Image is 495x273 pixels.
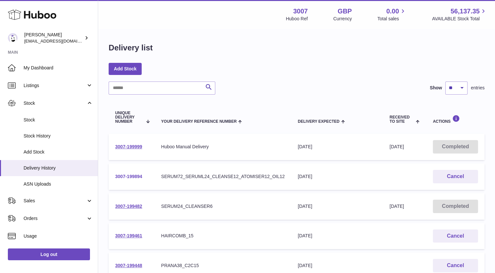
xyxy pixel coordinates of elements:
[115,111,142,124] span: Unique Delivery Number
[8,248,90,260] a: Log out
[24,32,83,44] div: [PERSON_NAME]
[432,7,487,22] a: 56,137.35 AVAILABLE Stock Total
[333,16,352,22] div: Currency
[298,144,376,150] div: [DATE]
[24,233,93,239] span: Usage
[433,170,478,183] button: Cancel
[161,233,285,239] div: HAIRCOMB_15
[286,16,308,22] div: Huboo Ref
[338,7,352,16] strong: GBP
[433,229,478,243] button: Cancel
[161,173,285,180] div: SERUM72_SERUML24_CLEANSE12_ATOMISER12_OIL12
[24,65,93,71] span: My Dashboard
[24,215,86,222] span: Orders
[390,115,414,124] span: Received to Site
[115,144,142,149] a: 3007-199999
[109,63,142,75] a: Add Stock
[8,33,18,43] img: bevmay@maysama.com
[471,85,485,91] span: entries
[377,7,406,22] a: 0.00 Total sales
[298,263,376,269] div: [DATE]
[161,263,285,269] div: PRANA38_C2C15
[430,85,442,91] label: Show
[115,263,142,268] a: 3007-199448
[161,203,285,209] div: SERUM24_CLEANSER6
[433,259,478,272] button: Cancel
[24,181,93,187] span: ASN Uploads
[298,233,376,239] div: [DATE]
[451,7,480,16] span: 56,137.35
[377,16,406,22] span: Total sales
[24,149,93,155] span: Add Stock
[109,43,153,53] h1: Delivery list
[115,233,142,238] a: 3007-199461
[298,173,376,180] div: [DATE]
[386,7,399,16] span: 0.00
[433,115,478,124] div: Actions
[390,144,404,149] span: [DATE]
[24,165,93,171] span: Delivery History
[24,133,93,139] span: Stock History
[24,198,86,204] span: Sales
[390,204,404,209] span: [DATE]
[24,117,93,123] span: Stock
[298,119,339,124] span: Delivery Expected
[432,16,487,22] span: AVAILABLE Stock Total
[161,119,237,124] span: Your Delivery Reference Number
[115,204,142,209] a: 3007-199482
[24,82,86,89] span: Listings
[298,203,376,209] div: [DATE]
[161,144,285,150] div: Huboo Manual Delivery
[24,38,96,44] span: [EMAIL_ADDRESS][DOMAIN_NAME]
[24,100,86,106] span: Stock
[293,7,308,16] strong: 3007
[115,174,142,179] a: 3007-199894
